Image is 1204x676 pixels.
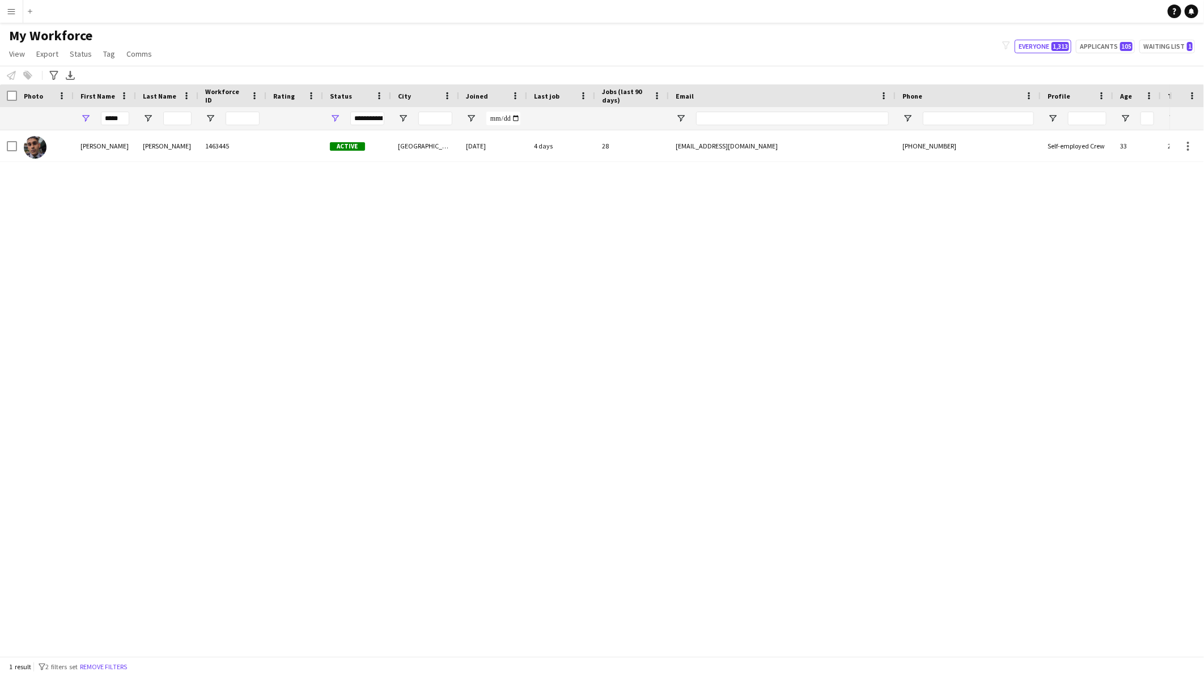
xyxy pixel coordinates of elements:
span: Active [330,142,365,151]
button: Everyone1,313 [1015,40,1071,53]
span: 2 filters set [45,662,78,671]
button: Open Filter Menu [80,113,91,124]
button: Open Filter Menu [902,113,913,124]
span: Tags [1168,92,1183,100]
button: Open Filter Menu [1168,113,1178,124]
button: Open Filter Menu [143,113,153,124]
input: Last Name Filter Input [163,112,192,125]
span: Tag [103,49,115,59]
div: [PHONE_NUMBER] [896,130,1041,161]
img: Nayim Somani [24,136,46,159]
div: Self-employed Crew [1041,130,1113,161]
input: Workforce ID Filter Input [226,112,260,125]
span: Export [36,49,58,59]
span: Workforce ID [205,87,246,104]
span: Phone [902,92,922,100]
span: City [398,92,411,100]
span: Status [70,49,92,59]
span: View [9,49,25,59]
div: [GEOGRAPHIC_DATA] [391,130,459,161]
button: Open Filter Menu [205,113,215,124]
app-action-btn: Export XLSX [63,69,77,82]
div: 28 [595,130,669,161]
input: Age Filter Input [1141,112,1154,125]
span: Profile [1048,92,1070,100]
span: 1 [1187,42,1193,51]
a: Tag [99,46,120,61]
button: Open Filter Menu [676,113,686,124]
button: Waiting list1 [1139,40,1195,53]
button: Open Filter Menu [466,113,476,124]
span: Last Name [143,92,176,100]
span: Joined [466,92,488,100]
div: [PERSON_NAME] [136,130,198,161]
span: Age [1120,92,1132,100]
div: 1463445 [198,130,266,161]
button: Applicants105 [1076,40,1135,53]
span: First Name [80,92,115,100]
button: Remove filters [78,661,129,673]
a: Comms [122,46,156,61]
button: Open Filter Menu [1120,113,1130,124]
input: City Filter Input [418,112,452,125]
input: Phone Filter Input [923,112,1034,125]
div: [DATE] [459,130,527,161]
span: Jobs (last 90 days) [602,87,648,104]
span: Status [330,92,352,100]
input: Profile Filter Input [1068,112,1107,125]
button: Open Filter Menu [330,113,340,124]
input: Email Filter Input [696,112,889,125]
span: 105 [1120,42,1133,51]
span: Email [676,92,694,100]
span: 1,313 [1052,42,1069,51]
button: Open Filter Menu [398,113,408,124]
span: Comms [126,49,152,59]
a: Status [65,46,96,61]
button: Open Filter Menu [1048,113,1058,124]
div: 4 days [527,130,595,161]
span: Photo [24,92,43,100]
div: 33 [1113,130,1161,161]
div: [PERSON_NAME] [74,130,136,161]
app-action-btn: Advanced filters [47,69,61,82]
span: Last job [534,92,559,100]
input: Joined Filter Input [486,112,520,125]
span: Rating [273,92,295,100]
a: View [5,46,29,61]
a: Export [32,46,63,61]
div: [EMAIL_ADDRESS][DOMAIN_NAME] [669,130,896,161]
input: First Name Filter Input [101,112,129,125]
span: My Workforce [9,27,92,44]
